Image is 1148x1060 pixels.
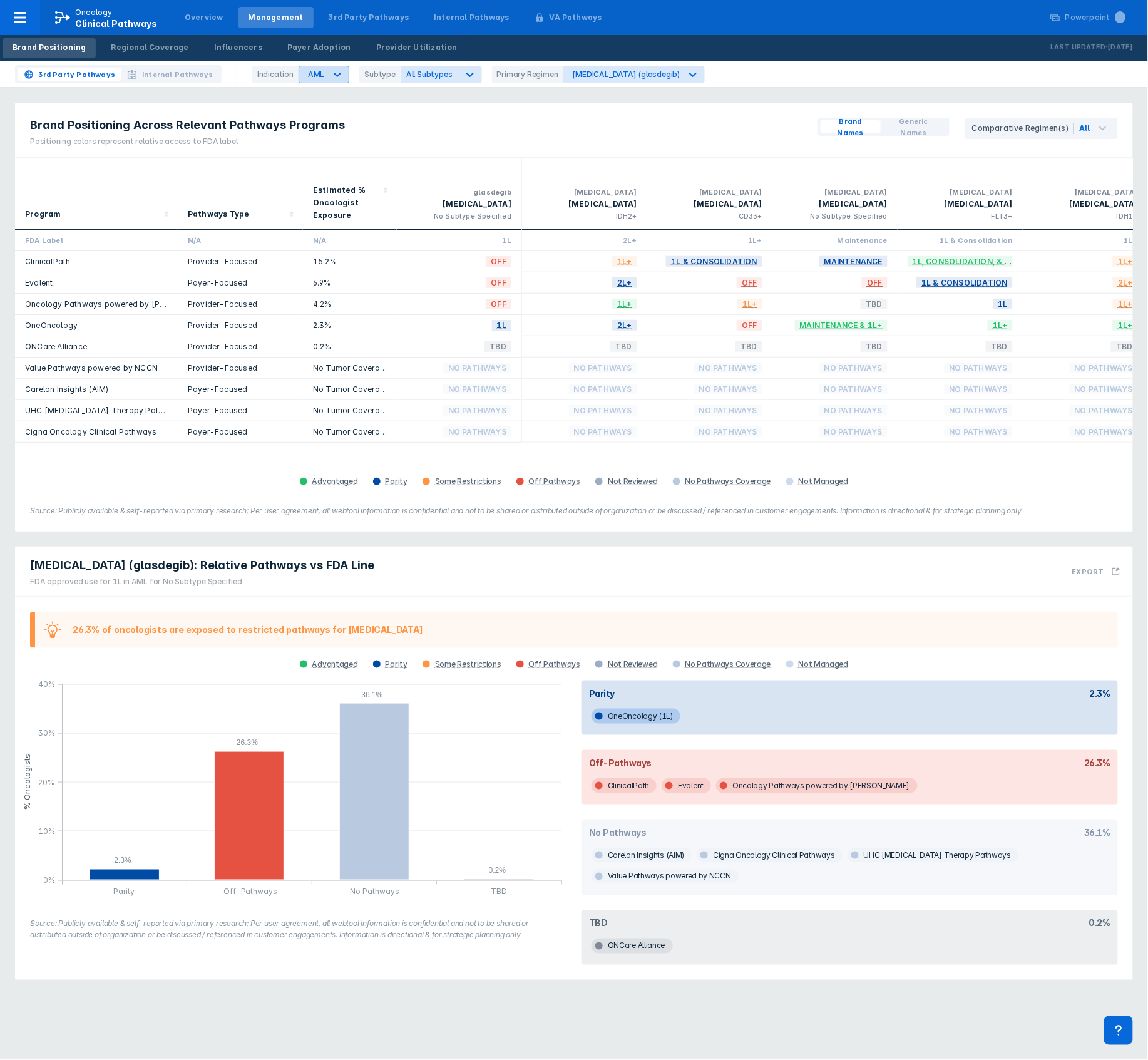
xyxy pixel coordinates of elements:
span: Clinical Pathways [75,18,157,29]
span: Maintenance & 1L+ [795,318,888,332]
span: TBD [861,339,888,354]
tspan: TBD [491,887,507,897]
div: [MEDICAL_DATA] [657,198,762,210]
span: No Pathways [569,382,637,396]
tspan: 20% [38,778,54,787]
a: Cigna Oncology Clinical Pathways [25,427,156,436]
tspan: % Oncologists [22,754,32,811]
div: CD33+ [657,210,762,222]
span: 2L+ [612,275,637,290]
div: No Pathways Coverage [685,476,771,486]
div: Not Reviewed [608,476,657,486]
span: 2L+ [1113,275,1138,290]
span: Oncology Pathways powered by [PERSON_NAME] [716,778,917,793]
div: Comparative Regimen(s) [972,123,1074,134]
span: No Pathways [569,361,637,375]
a: Payer Adoption [277,38,361,58]
div: Off Pathways [529,659,580,669]
span: Generic Names [886,116,942,138]
div: 2.3% [313,320,387,331]
div: 2.3% [1090,688,1110,699]
tspan: 2.3% [114,856,131,865]
div: [MEDICAL_DATA] [407,198,511,210]
div: Provider-Focused [188,341,293,352]
div: 1L+ [1033,235,1138,245]
div: VA Pathways [550,12,602,23]
div: Advantaged [312,659,358,669]
span: 1L & Consolidation [916,275,1013,290]
a: Regional Coverage [101,38,198,58]
span: OFF [486,275,511,290]
span: 1L+ [1113,318,1138,332]
div: Not Managed [799,659,849,669]
span: 1L [993,297,1013,311]
div: Provider-Focused [188,363,293,373]
span: 2L+ [612,318,637,332]
span: TBD [484,339,511,354]
div: IDH1+ [1033,210,1138,222]
span: OFF [486,297,511,311]
button: Brand Names [821,120,881,133]
div: Positioning colors represent relative access to FDA label [30,136,345,147]
div: 2L+ [532,235,637,245]
span: 3rd Party Pathways [39,69,116,80]
div: Parity [589,688,615,699]
span: Cigna Oncology Clinical Pathways [697,848,842,863]
div: 26.3% of oncologists are exposed to restricted pathways for [MEDICAL_DATA] [73,625,423,635]
span: 1L, Consolidation, & Maintenance [908,254,1068,269]
span: No Pathways [694,382,762,396]
div: Payer-Focused [188,426,293,437]
span: Internal Pathways [142,69,213,80]
span: Brand Positioning Across Relevant Pathways Programs [30,118,345,133]
span: OFF [737,275,762,290]
span: No Pathways [945,425,1013,439]
div: 1L & Consolidation [908,235,1013,245]
div: Parity [386,659,407,669]
div: 26.3% [1085,758,1111,768]
div: Provider-Focused [188,256,293,267]
div: Maintenance [782,235,888,245]
div: Subtype [359,66,401,83]
span: No Pathways [945,403,1013,418]
tspan: 40% [38,679,55,689]
div: N/A [188,235,293,245]
span: Value Pathways powered by NCCN [592,869,739,884]
div: No Tumor Coverage [313,426,387,437]
div: 1L [407,235,511,245]
a: Influencers [204,38,272,58]
div: Provider Utilization [376,42,458,53]
figcaption: Source: Publicly available & self-reported via primary research; Per user agreement, all webtool ... [30,505,1118,517]
span: TBD [735,339,762,354]
tspan: 0% [43,875,55,885]
div: AML [308,69,324,79]
div: TBD [589,918,608,929]
div: No Tumor Coverage [313,384,387,394]
div: Advantaged [312,476,358,486]
div: No Pathways Coverage [685,659,771,669]
span: TBD [610,339,637,354]
div: [MEDICAL_DATA] [532,198,637,210]
span: No Pathways [819,425,888,439]
div: [MEDICAL_DATA] [908,198,1013,210]
div: Contact Support [1104,1016,1133,1045]
button: Export [1065,552,1128,591]
span: 1L+ [1113,254,1138,269]
div: Payer-Focused [188,405,293,416]
div: 15.2% [313,256,387,267]
span: OFF [486,254,511,269]
div: No Tumor Coverage [313,405,387,416]
div: 0.2% [313,341,387,352]
div: [MEDICAL_DATA] [782,187,888,198]
h3: Export [1072,567,1104,576]
div: Provider-Focused [188,299,293,309]
div: No Tumor Coverage [313,363,387,373]
div: FDA approved use for 1L in AML for No Subtype Specified [30,576,374,587]
p: [DATE] [1108,41,1133,54]
tspan: 36.1% [361,691,382,699]
div: 6.9% [313,277,387,288]
span: No Pathways [443,382,511,396]
span: Brand Names [826,116,876,138]
span: ClinicalPath [592,778,657,793]
tspan: 30% [38,728,55,738]
div: Internal Pathways [434,12,509,23]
